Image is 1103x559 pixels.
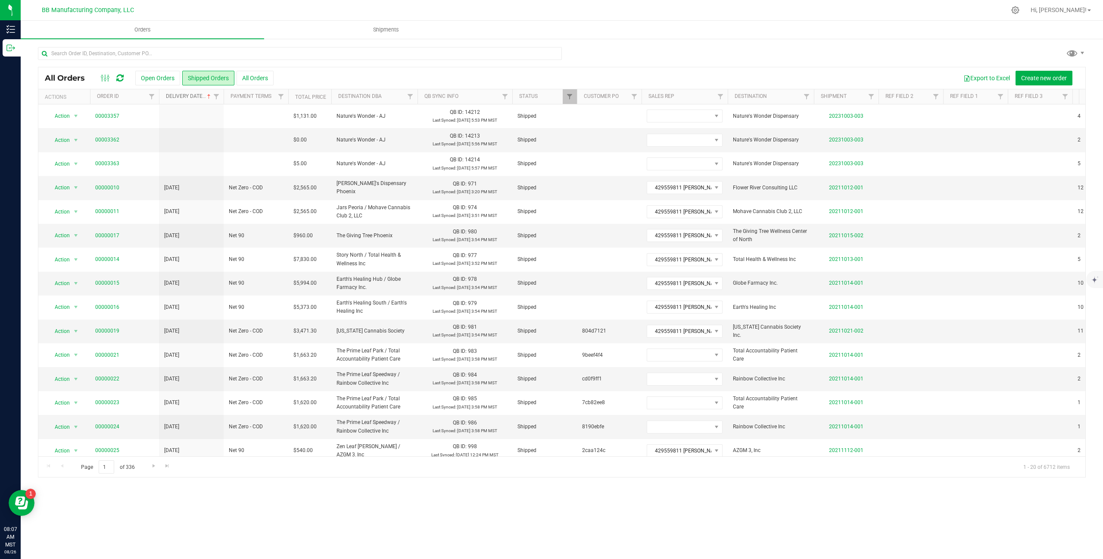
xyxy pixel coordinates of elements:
[733,184,809,192] span: Flower River Consulting LLC
[647,229,711,242] span: 429559811 [PERSON_NAME]
[71,349,81,361] span: select
[71,110,81,122] span: select
[733,160,809,168] span: Nature's Wonder Dispensary
[468,252,477,258] span: 977
[453,204,467,210] span: QB ID:
[647,206,711,218] span: 429559811 [PERSON_NAME]
[95,446,119,455] a: 00000025
[468,420,477,426] span: 986
[517,327,572,335] span: Shipped
[453,348,467,354] span: QB ID:
[71,421,81,433] span: select
[74,460,142,474] span: Page of 336
[885,93,913,99] a: Ref Field 2
[733,112,809,120] span: Nature's Wonder Dispensary
[433,189,456,194] span: Last Synced:
[829,256,863,262] a: 20211013-001
[337,371,412,387] span: The Prime Leaf Speedway / Rainbow Collective Inc
[457,237,497,242] span: [DATE] 3:54 PM MST
[519,93,538,99] a: Status
[338,93,382,99] a: Destination DBA
[1078,303,1084,311] span: 10
[293,327,317,335] span: $3,471.30
[209,89,224,104] a: Filter
[71,254,81,266] span: select
[433,405,456,409] span: Last Synced:
[337,395,412,411] span: The Prime Leaf Park / Total Accountability Patient Care
[229,399,283,407] span: Net Zero - COD
[829,304,863,310] a: 20211014-001
[147,460,160,472] a: Go to the next page
[433,237,456,242] span: Last Synced:
[563,89,577,104] a: Filter
[164,399,179,407] span: [DATE]
[829,208,863,214] a: 20211012-001
[1078,327,1084,335] span: 11
[800,89,814,104] a: Filter
[145,89,159,104] a: Filter
[829,352,863,358] a: 20211014-001
[229,303,283,311] span: Net 90
[337,160,412,168] span: Nature's Wonder - AJ
[1078,112,1081,120] span: 4
[517,160,572,168] span: Shipped
[1078,255,1081,264] span: 5
[161,460,174,472] a: Go to the last page
[97,93,119,99] a: Order ID
[829,232,863,239] a: 20211015-002
[6,25,15,34] inline-svg: Inventory
[361,26,411,34] span: Shipments
[582,327,636,335] span: 804d7121
[433,118,456,122] span: Last Synced:
[1016,71,1072,85] button: Create new order
[71,229,81,242] span: select
[71,134,81,146] span: select
[456,452,499,457] span: [DATE] 12:24 PM MST
[42,6,134,14] span: BB Manufacturing Company, LLC
[450,133,464,139] span: QB ID:
[71,206,81,218] span: select
[517,351,572,359] span: Shipped
[829,328,863,334] a: 20211021-002
[71,301,81,313] span: select
[135,71,180,85] button: Open Orders
[293,351,317,359] span: $1,663.20
[264,21,508,39] a: Shipments
[829,280,863,286] a: 20211014-001
[95,207,119,216] a: 00000011
[829,113,863,119] a: 20231003-003
[1078,232,1081,240] span: 2
[647,182,711,194] span: 429559811 [PERSON_NAME]
[517,279,572,287] span: Shipped
[164,375,179,383] span: [DATE]
[1078,423,1081,431] span: 1
[584,93,619,99] a: Customer PO
[733,136,809,144] span: Nature's Wonder Dispensary
[517,375,572,383] span: Shipped
[517,303,572,311] span: Shipped
[337,443,412,459] span: Zen Leaf [PERSON_NAME] / AZGM 3, Inc
[295,94,326,100] a: Total Price
[582,399,636,407] span: 7cb82ee8
[95,160,119,168] a: 00003363
[231,93,271,99] a: Payment Terms
[958,71,1016,85] button: Export to Excel
[1078,446,1081,455] span: 2
[95,303,119,311] a: 00000016
[468,443,477,449] span: 998
[71,373,81,385] span: select
[929,89,943,104] a: Filter
[517,399,572,407] span: Shipped
[47,182,70,194] span: Action
[457,405,497,409] span: [DATE] 3:58 PM MST
[517,112,572,120] span: Shipped
[1078,351,1081,359] span: 2
[994,89,1008,104] a: Filter
[47,373,70,385] span: Action
[4,525,17,549] p: 08:07 AM MST
[517,255,572,264] span: Shipped
[733,323,809,339] span: [US_STATE] Cannabis Society Inc.
[95,232,119,240] a: 00000017
[337,251,412,267] span: Story North / Total Health & Wellness Inc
